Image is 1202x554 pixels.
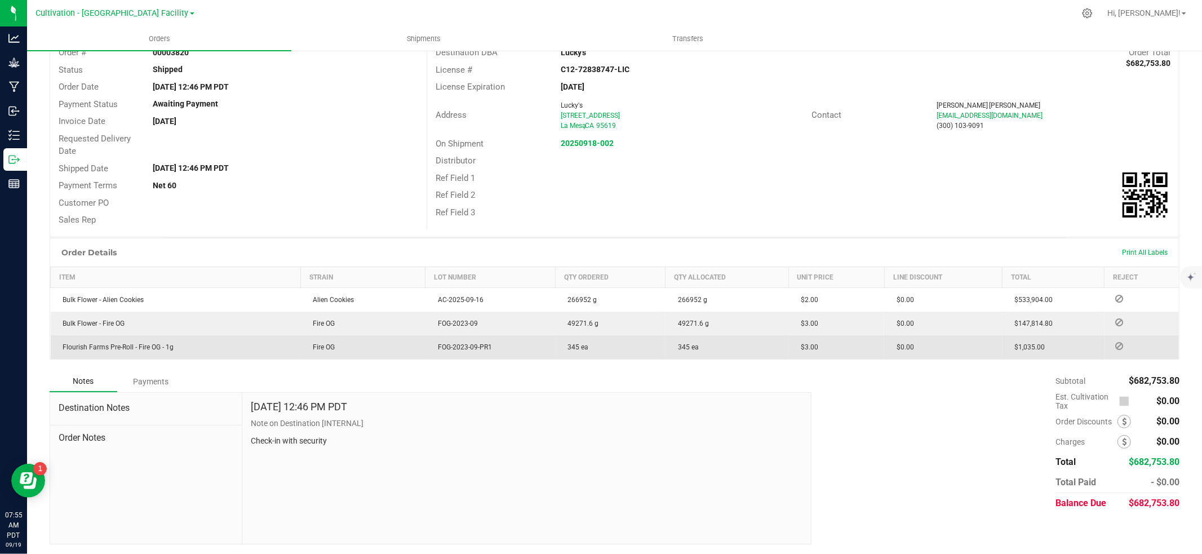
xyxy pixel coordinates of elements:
span: Print All Labels [1122,249,1168,256]
span: Address [436,110,467,120]
qrcode: 00003820 [1123,172,1168,218]
p: 07:55 AM PDT [5,510,22,540]
span: $0.00 [891,343,914,351]
span: FOG-2023-09 [432,320,478,327]
span: Bulk Flower - Alien Cookies [57,296,144,304]
iframe: Resource center unread badge [33,462,47,476]
strong: Shipped [153,65,183,74]
span: Total Paid [1055,477,1096,487]
span: Shipments [392,34,456,44]
th: Lot Number [425,267,556,287]
span: 345 ea [562,343,589,351]
span: Destination Notes [59,401,233,415]
span: Customer PO [59,198,109,208]
strong: [DATE] 12:46 PM PDT [153,82,229,91]
span: 345 ea [672,343,699,351]
span: 266952 g [672,296,707,304]
inline-svg: Manufacturing [8,81,20,92]
span: Reject Inventory [1111,343,1128,349]
span: Total [1055,457,1076,467]
span: Invoice Date [59,116,105,126]
span: Order Total [1129,47,1170,57]
span: AC-2025-09-16 [432,296,484,304]
span: $147,814.80 [1009,320,1053,327]
iframe: Resource center [11,464,45,498]
strong: [DATE] 12:46 PM PDT [153,163,229,172]
p: Check-in with security [251,435,802,447]
inline-svg: Outbound [8,154,20,165]
th: Strain [300,267,425,287]
strong: 00003820 [153,48,189,57]
span: Order Discounts [1055,417,1117,426]
span: $682,753.80 [1129,498,1179,508]
th: Unit Price [788,267,884,287]
span: La Mesa [561,122,586,130]
span: $3.00 [795,320,818,327]
span: Contact [811,110,841,120]
strong: C12-72838747-LIC [561,65,629,74]
span: (300) 103-9091 [937,122,984,130]
inline-svg: Inventory [8,130,20,141]
inline-svg: Reports [8,178,20,189]
span: Subtotal [1055,376,1085,385]
span: Order # [59,47,86,57]
span: 49271.6 g [562,320,599,327]
span: 266952 g [562,296,597,304]
span: - $0.00 [1151,477,1179,487]
span: Orders [134,34,185,44]
span: Est. Cultivation Tax [1055,392,1115,410]
span: $0.00 [1156,396,1179,406]
span: Requested Delivery Date [59,134,131,157]
span: Payment Status [59,99,118,109]
span: Cultivation - [GEOGRAPHIC_DATA] Facility [36,8,189,18]
th: Reject [1105,267,1179,287]
span: Status [59,65,83,75]
span: Bulk Flower - Fire OG [57,320,125,327]
span: Balance Due [1055,498,1106,508]
span: Reject Inventory [1111,319,1128,326]
th: Total [1003,267,1105,287]
span: [PERSON_NAME] [989,101,1040,109]
span: Hi, [PERSON_NAME]! [1107,8,1181,17]
span: License # [436,65,472,75]
span: Flourish Farms Pre-Roll - Fire OG - 1g [57,343,174,351]
a: Orders [27,27,291,51]
span: $0.00 [891,320,914,327]
th: Qty Allocated [666,267,788,287]
span: CA [585,122,594,130]
p: Note on Destination [INTERNAL] [251,418,802,429]
span: Fire OG [307,320,335,327]
th: Qty Ordered [556,267,666,287]
span: Lucky's [561,101,583,109]
span: $0.00 [1156,416,1179,427]
p: 09/19 [5,540,22,549]
span: Order Notes [59,431,233,445]
span: $1,035.00 [1009,343,1045,351]
span: Order Date [59,82,99,92]
span: FOG-2023-09-PR1 [432,343,492,351]
span: Ref Field 2 [436,190,475,200]
span: Transfers [657,34,718,44]
inline-svg: Grow [8,57,20,68]
span: On Shipment [436,139,484,149]
span: $2.00 [795,296,818,304]
strong: Net 60 [153,181,176,190]
span: $0.00 [1156,436,1179,447]
span: Shipped Date [59,163,108,174]
a: Shipments [291,27,556,51]
div: Notes [50,371,117,392]
strong: Lucky's [561,48,586,57]
span: License Expiration [436,82,505,92]
span: 49271.6 g [672,320,709,327]
span: Payment Terms [59,180,117,190]
span: Ref Field 1 [436,173,475,183]
a: 20250918-002 [561,139,614,148]
span: [EMAIL_ADDRESS][DOMAIN_NAME] [937,112,1043,119]
span: , [584,122,585,130]
strong: Awaiting Payment [153,99,218,108]
span: [STREET_ADDRESS] [561,112,620,119]
span: $0.00 [891,296,914,304]
span: Ref Field 3 [436,207,475,218]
